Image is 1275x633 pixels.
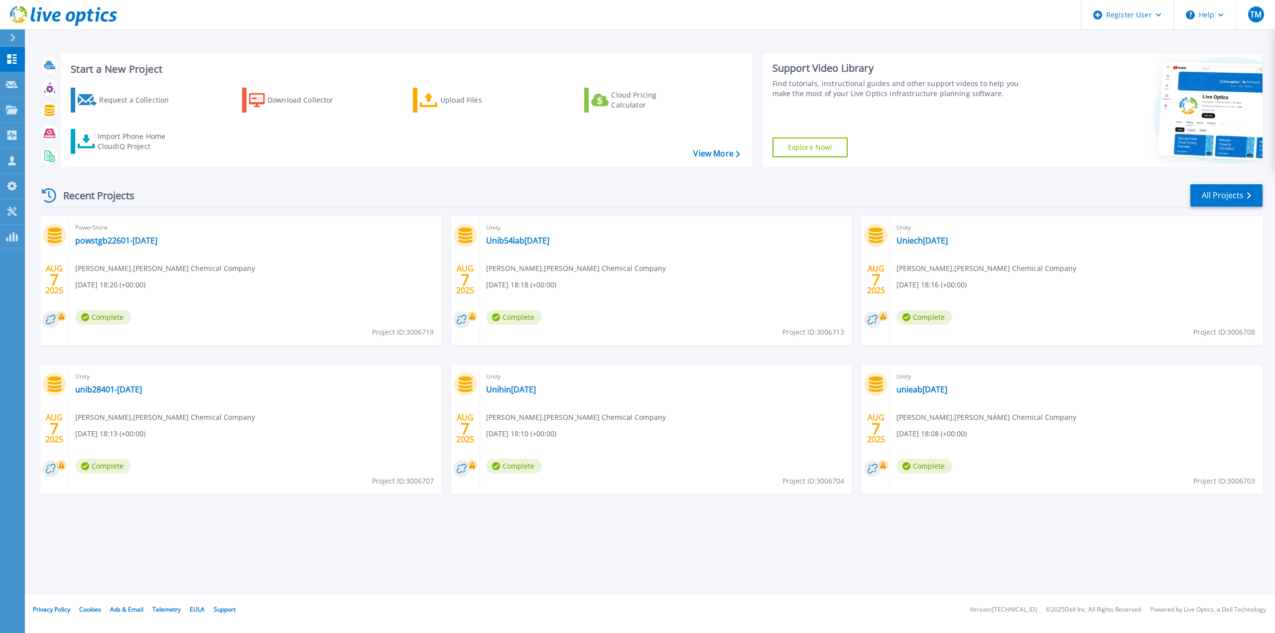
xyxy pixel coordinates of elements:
span: Complete [486,459,542,474]
a: View More [693,149,740,158]
span: Unity [896,222,1257,233]
span: [PERSON_NAME] , [PERSON_NAME] Chemical Company [75,412,255,423]
a: unib28401-[DATE] [75,384,142,394]
span: Complete [75,310,131,325]
span: Project ID: 3006704 [782,476,844,487]
span: Project ID: 3006719 [372,327,434,338]
a: Telemetry [152,605,181,614]
a: Ads & Email [110,605,143,614]
a: Request a Collection [71,88,182,113]
span: PowerStore [75,222,435,233]
span: Complete [75,459,131,474]
a: Unihin[DATE] [486,384,536,394]
span: Complete [896,459,952,474]
div: AUG 2025 [456,261,475,298]
span: [DATE] 18:10 (+00:00) [486,428,556,439]
a: powstgb22601-[DATE] [75,236,157,246]
div: Support Video Library [772,62,1031,75]
div: AUG 2025 [867,261,886,298]
a: All Projects [1190,184,1263,207]
span: 7 [872,275,881,284]
span: [DATE] 18:13 (+00:00) [75,428,145,439]
a: Upload Files [413,88,524,113]
div: Download Collector [267,90,347,110]
span: Unity [486,222,846,233]
span: Project ID: 3006713 [782,327,844,338]
span: [DATE] 18:20 (+00:00) [75,279,145,290]
span: Complete [486,310,542,325]
span: Project ID: 3006703 [1193,476,1255,487]
li: © 2025 Dell Inc. All Rights Reserved [1046,607,1141,613]
a: Support [214,605,236,614]
span: Unity [896,371,1257,382]
span: Unity [75,371,435,382]
h3: Start a New Project [71,64,740,75]
span: Project ID: 3006707 [372,476,434,487]
span: [PERSON_NAME] , [PERSON_NAME] Chemical Company [486,263,666,274]
a: Explore Now! [772,137,848,157]
span: [PERSON_NAME] , [PERSON_NAME] Chemical Company [896,263,1076,274]
span: [PERSON_NAME] , [PERSON_NAME] Chemical Company [896,412,1076,423]
span: 7 [461,275,470,284]
a: Download Collector [242,88,353,113]
li: Version: [TECHNICAL_ID] [970,607,1037,613]
div: Recent Projects [38,183,148,208]
span: 7 [50,424,59,433]
a: Unib54lab[DATE] [486,236,549,246]
span: [DATE] 18:16 (+00:00) [896,279,967,290]
span: [PERSON_NAME] , [PERSON_NAME] Chemical Company [486,412,666,423]
span: Complete [896,310,952,325]
div: Upload Files [440,90,520,110]
a: Uniech[DATE] [896,236,948,246]
div: Request a Collection [99,90,179,110]
div: AUG 2025 [45,410,64,447]
div: Cloud Pricing Calculator [611,90,691,110]
div: Import Phone Home CloudIQ Project [98,131,175,151]
span: [PERSON_NAME] , [PERSON_NAME] Chemical Company [75,263,255,274]
span: 7 [50,275,59,284]
div: AUG 2025 [867,410,886,447]
a: Cookies [79,605,101,614]
span: Unity [486,371,846,382]
span: TM [1250,10,1262,18]
li: Powered by Live Optics, a Dell Technology [1150,607,1266,613]
span: [DATE] 18:08 (+00:00) [896,428,967,439]
a: Privacy Policy [33,605,70,614]
span: Project ID: 3006708 [1193,327,1255,338]
span: [DATE] 18:18 (+00:00) [486,279,556,290]
a: Cloud Pricing Calculator [584,88,695,113]
a: unieab[DATE] [896,384,947,394]
div: AUG 2025 [45,261,64,298]
span: 7 [461,424,470,433]
div: Find tutorials, instructional guides and other support videos to help you make the most of your L... [772,79,1031,99]
span: 7 [872,424,881,433]
div: AUG 2025 [456,410,475,447]
a: EULA [190,605,205,614]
